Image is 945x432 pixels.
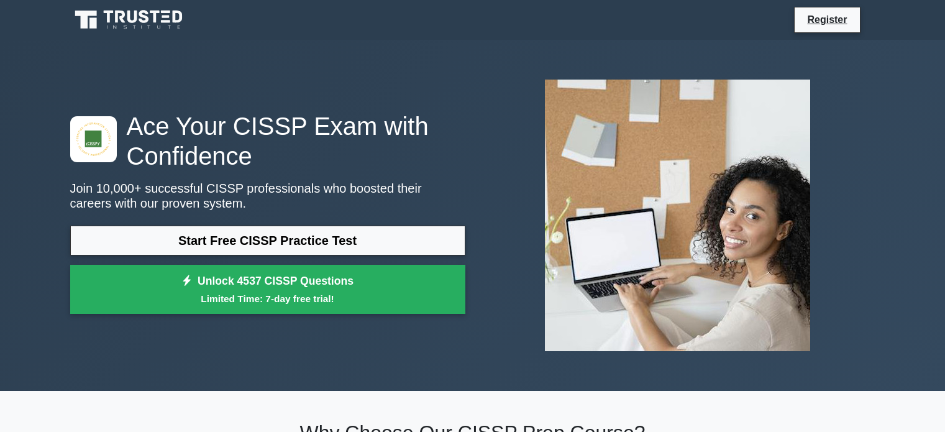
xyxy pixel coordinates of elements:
[70,111,465,171] h1: Ace Your CISSP Exam with Confidence
[70,226,465,255] a: Start Free CISSP Practice Test
[70,265,465,315] a: Unlock 4537 CISSP QuestionsLimited Time: 7-day free trial!
[86,292,450,306] small: Limited Time: 7-day free trial!
[70,181,465,211] p: Join 10,000+ successful CISSP professionals who boosted their careers with our proven system.
[800,12,854,27] a: Register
